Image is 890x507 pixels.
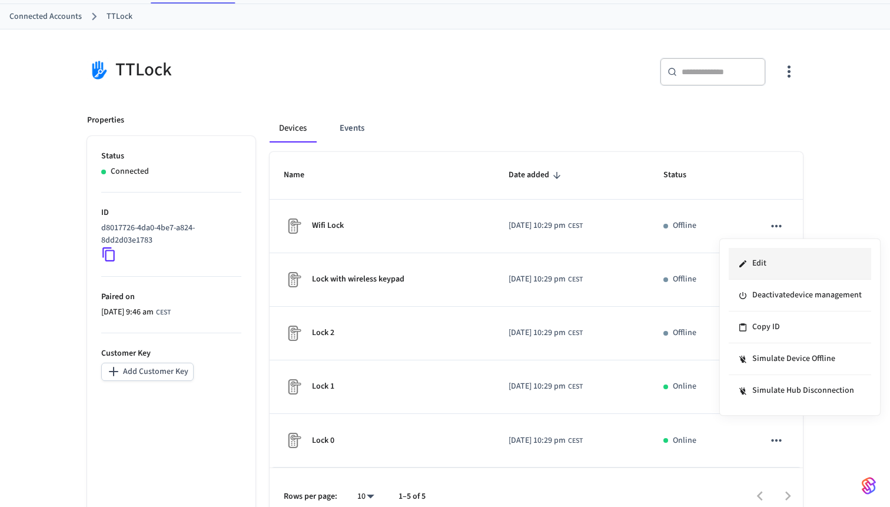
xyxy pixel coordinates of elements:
[862,476,876,495] img: SeamLogoGradient.69752ec5.svg
[729,375,871,406] li: Simulate Hub Disconnection
[729,248,871,280] li: Edit
[729,280,871,312] li: Deactivate device management
[729,312,871,343] li: Copy ID
[729,343,871,375] li: Simulate Device Offline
